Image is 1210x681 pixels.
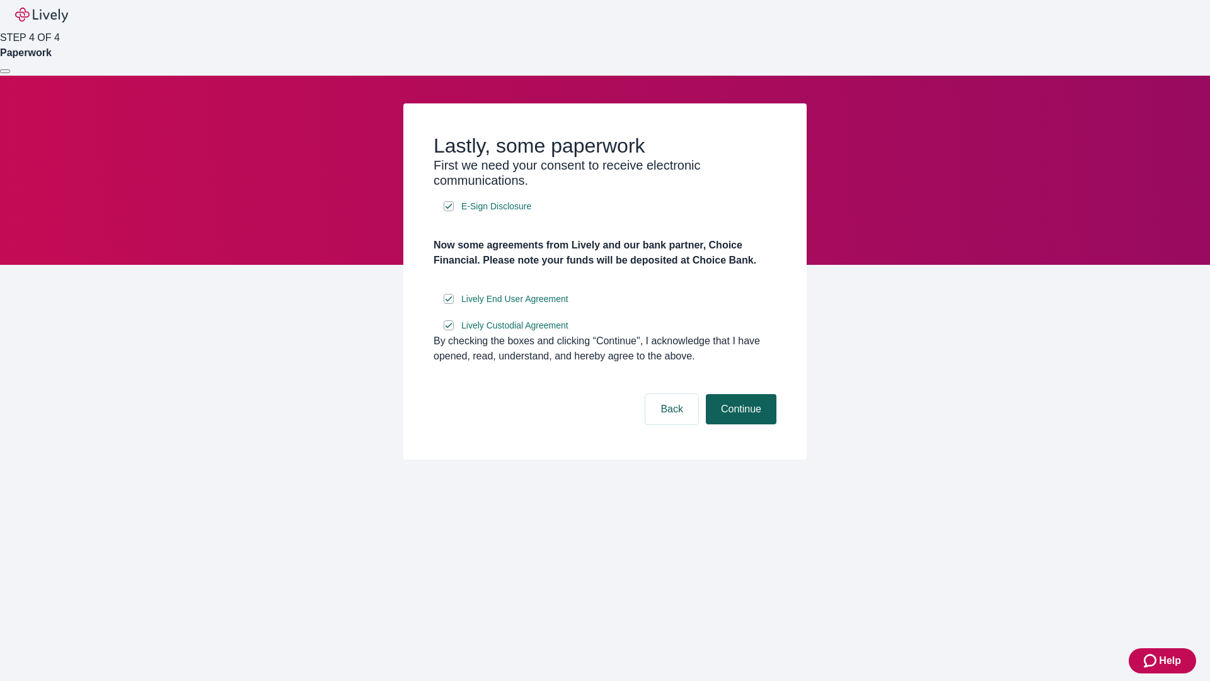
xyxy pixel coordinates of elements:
h2: Lastly, some paperwork [434,134,776,158]
a: e-sign disclosure document [459,199,534,214]
span: E-Sign Disclosure [461,200,531,213]
span: Lively End User Agreement [461,293,568,306]
h3: First we need your consent to receive electronic communications. [434,158,776,188]
a: e-sign disclosure document [459,318,571,334]
div: By checking the boxes and clicking “Continue", I acknowledge that I have opened, read, understand... [434,334,776,364]
a: e-sign disclosure document [459,291,571,307]
button: Continue [706,394,776,424]
button: Back [645,394,698,424]
button: Zendesk support iconHelp [1129,648,1196,673]
span: Help [1159,653,1181,668]
span: Lively Custodial Agreement [461,319,568,332]
svg: Zendesk support icon [1144,653,1159,668]
img: Lively [15,8,68,23]
h4: Now some agreements from Lively and our bank partner, Choice Financial. Please note your funds wi... [434,238,776,268]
